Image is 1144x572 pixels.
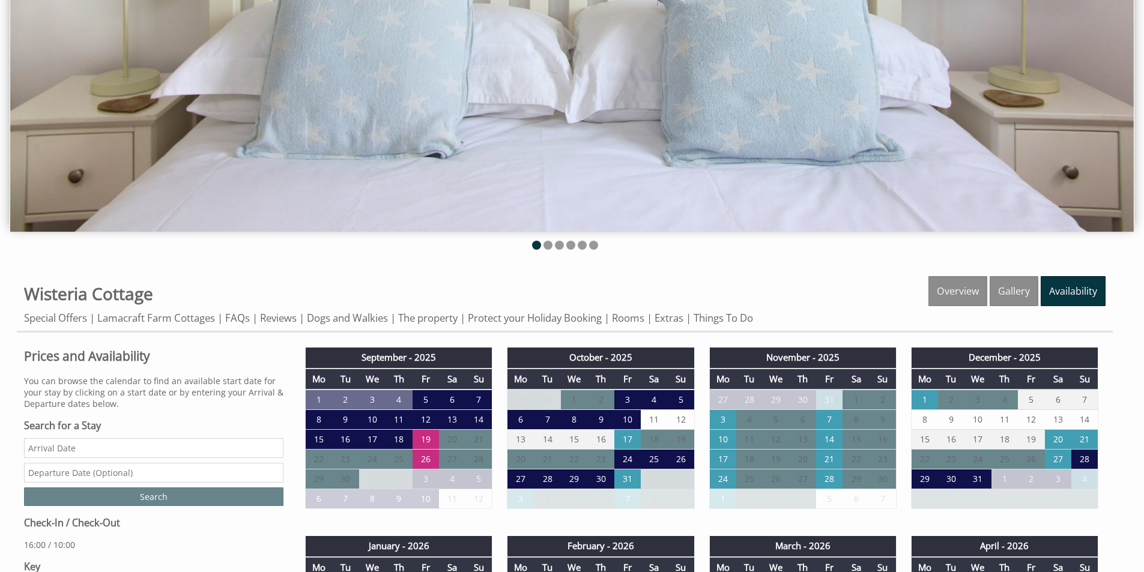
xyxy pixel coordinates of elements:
[870,390,896,410] td: 2
[1018,390,1044,410] td: 5
[386,430,412,450] td: 18
[911,348,1098,368] th: December - 2025
[911,489,937,509] td: 5
[843,489,869,509] td: 6
[870,450,896,469] td: 23
[439,469,465,489] td: 4
[938,369,964,390] th: Tu
[736,450,763,469] td: 18
[332,390,359,410] td: 2
[24,539,283,550] p: 16:00 / 10:00
[587,369,614,390] th: Th
[789,469,816,489] td: 27
[306,348,492,368] th: September - 2025
[413,450,439,469] td: 26
[1071,450,1098,469] td: 28
[24,282,153,305] a: Wisteria Cottage
[789,369,816,390] th: Th
[1071,390,1098,410] td: 7
[668,390,694,410] td: 5
[843,450,869,469] td: 22
[1045,369,1071,390] th: Sa
[413,410,439,430] td: 12
[763,410,789,430] td: 5
[736,369,763,390] th: Tu
[24,311,87,325] a: Special Offers
[24,348,283,364] a: Prices and Availability
[789,410,816,430] td: 6
[561,390,587,410] td: 1
[439,369,465,390] th: Sa
[816,369,843,390] th: Fr
[1045,390,1071,410] td: 6
[439,489,465,509] td: 11
[1018,469,1044,489] td: 2
[991,430,1018,450] td: 18
[332,489,359,509] td: 7
[439,450,465,469] td: 27
[1041,276,1106,306] a: Availability
[260,311,297,325] a: Reviews
[1071,469,1098,489] td: 4
[668,450,694,469] td: 26
[911,536,1098,556] th: April - 2026
[386,390,412,410] td: 4
[816,410,843,430] td: 7
[306,390,332,410] td: 1
[709,390,736,410] td: 27
[991,469,1018,489] td: 1
[24,419,283,432] h3: Search for a Stay
[306,489,332,509] td: 6
[816,469,843,489] td: 28
[938,469,964,489] td: 30
[465,410,492,430] td: 14
[614,410,641,430] td: 10
[386,369,412,390] th: Th
[507,536,694,556] th: February - 2026
[507,410,534,430] td: 6
[938,450,964,469] td: 23
[413,469,439,489] td: 3
[24,375,283,409] p: You can browse the calendar to find an available start date for your stay by clicking on a start ...
[641,390,667,410] td: 4
[386,410,412,430] td: 11
[843,369,869,390] th: Sa
[439,430,465,450] td: 20
[614,469,641,489] td: 31
[1018,430,1044,450] td: 19
[709,369,736,390] th: Mo
[587,390,614,410] td: 2
[534,410,560,430] td: 7
[763,489,789,509] td: 3
[736,469,763,489] td: 25
[413,489,439,509] td: 10
[561,369,587,390] th: We
[465,450,492,469] td: 28
[843,469,869,489] td: 29
[938,390,964,410] td: 2
[465,390,492,410] td: 7
[668,489,694,509] td: 9
[306,410,332,430] td: 8
[709,348,896,368] th: November - 2025
[816,489,843,509] td: 5
[911,450,937,469] td: 22
[612,311,644,325] a: Rooms
[1071,489,1098,509] td: 11
[870,369,896,390] th: Su
[614,390,641,410] td: 3
[587,410,614,430] td: 9
[1045,489,1071,509] td: 10
[332,410,359,430] td: 9
[991,410,1018,430] td: 11
[386,469,412,489] td: 2
[614,369,641,390] th: Fr
[307,311,388,325] a: Dogs and Walkies
[843,390,869,410] td: 1
[561,489,587,509] td: 5
[398,311,458,325] a: The property
[534,369,560,390] th: Tu
[911,390,937,410] td: 1
[468,311,602,325] a: Protect your Holiday Booking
